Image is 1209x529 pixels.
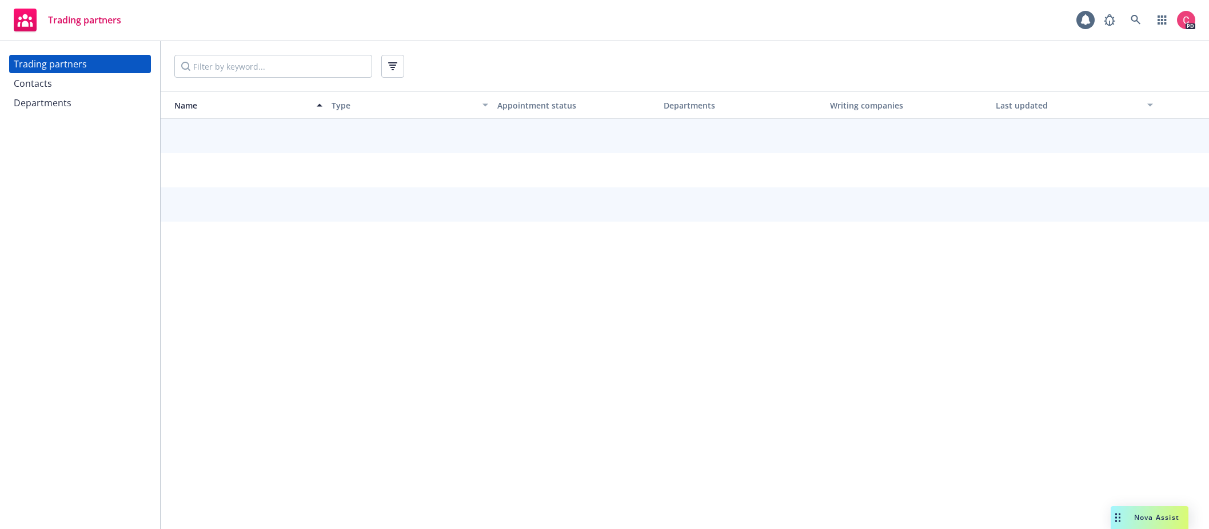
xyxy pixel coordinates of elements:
[1124,9,1147,31] a: Search
[664,99,821,111] div: Departments
[1098,9,1121,31] a: Report a Bug
[9,74,151,93] a: Contacts
[161,91,327,119] button: Name
[996,99,1140,111] div: Last updated
[1111,506,1125,529] div: Drag to move
[327,91,493,119] button: Type
[9,4,126,36] a: Trading partners
[1111,506,1188,529] button: Nova Assist
[165,99,310,111] div: Name
[9,55,151,73] a: Trading partners
[1177,11,1195,29] img: photo
[9,94,151,112] a: Departments
[991,91,1158,119] button: Last updated
[1134,512,1179,522] span: Nova Assist
[825,91,992,119] button: Writing companies
[497,99,655,111] div: Appointment status
[659,91,825,119] button: Departments
[14,55,87,73] div: Trading partners
[830,99,987,111] div: Writing companies
[1151,9,1174,31] a: Switch app
[48,15,121,25] span: Trading partners
[174,55,372,78] input: Filter by keyword...
[14,94,71,112] div: Departments
[493,91,659,119] button: Appointment status
[14,74,52,93] div: Contacts
[332,99,476,111] div: Type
